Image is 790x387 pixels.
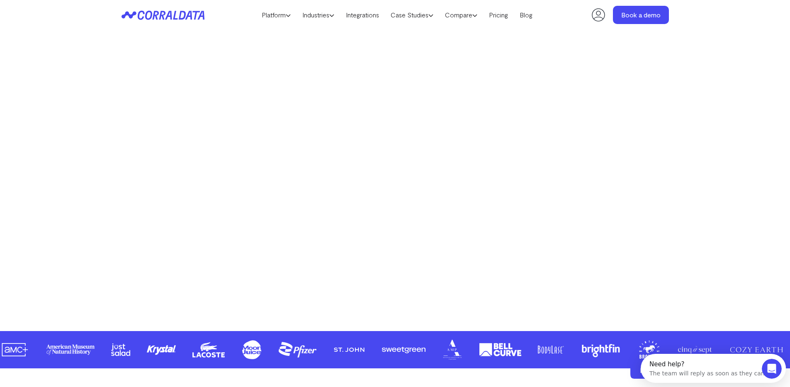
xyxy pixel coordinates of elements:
[297,9,340,21] a: Industries
[483,9,514,21] a: Pricing
[256,9,297,21] a: Platform
[640,366,679,374] span: Book a demo
[762,359,782,379] iframe: Intercom live chat
[514,9,538,21] a: Blog
[641,354,786,383] iframe: Intercom live chat discovery launcher
[3,3,148,26] div: Open Intercom Messenger
[630,362,688,379] a: Book a demo
[340,9,385,21] a: Integrations
[613,6,669,24] a: Book a demo
[9,7,124,14] div: Need help?
[439,9,483,21] a: Compare
[9,14,124,22] div: The team will reply as soon as they can
[385,9,439,21] a: Case Studies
